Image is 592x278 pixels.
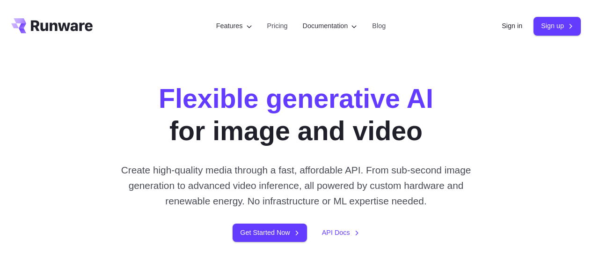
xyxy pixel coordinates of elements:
p: Create high-quality media through a fast, affordable API. From sub-second image generation to adv... [114,162,478,209]
label: Documentation [303,21,358,31]
a: Sign up [534,17,581,35]
strong: Flexible generative AI [159,83,433,113]
a: Go to / [11,18,93,33]
a: Sign in [502,21,522,31]
a: Get Started Now [233,224,307,242]
a: Pricing [267,21,288,31]
label: Features [216,21,252,31]
a: API Docs [322,227,359,238]
a: Blog [372,21,386,31]
h1: for image and video [159,83,433,147]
